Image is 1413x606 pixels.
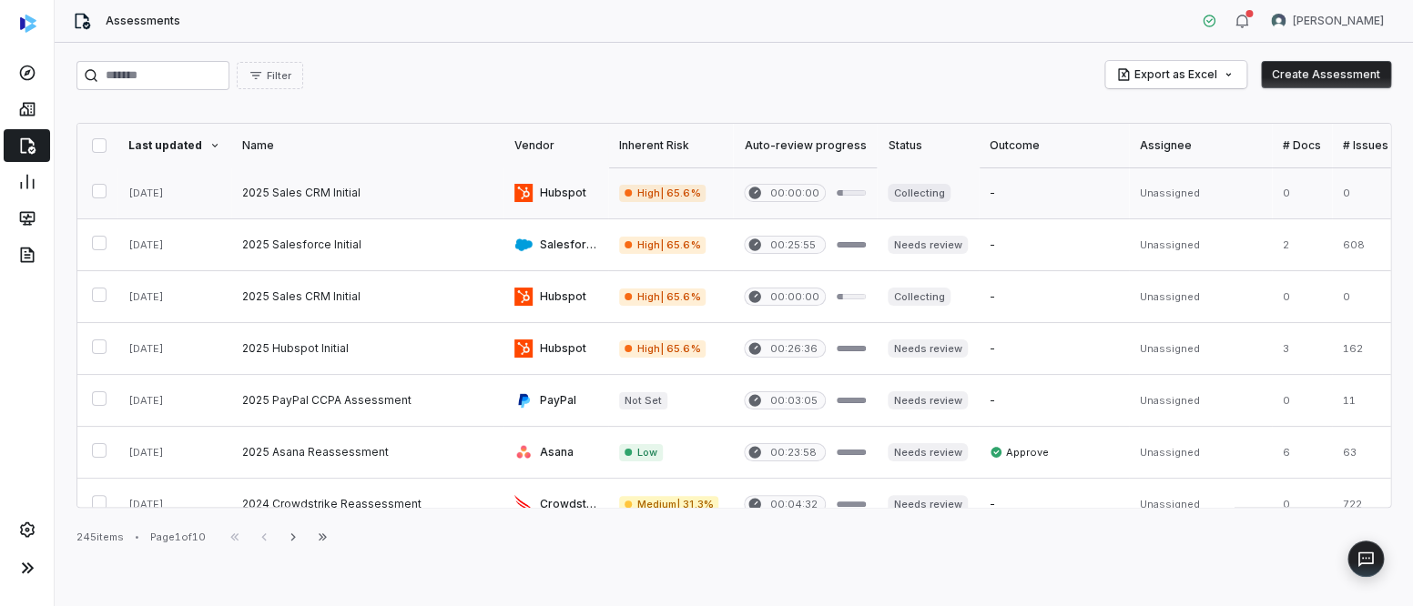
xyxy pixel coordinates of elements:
img: svg%3e [20,15,36,33]
div: # Docs [1283,138,1321,153]
div: Outcome [990,138,1118,153]
div: 245 items [76,530,124,544]
div: Page 1 of 10 [150,530,206,544]
td: - [979,167,1129,219]
span: Filter [267,69,291,83]
div: Vendor [514,138,597,153]
button: Export as Excel [1105,61,1246,88]
div: # Issues [1343,138,1388,153]
td: - [979,219,1129,271]
div: Inherent Risk [619,138,722,153]
div: Name [242,138,493,153]
div: Last updated [128,138,220,153]
button: Filter [237,62,303,89]
td: - [979,479,1129,530]
span: [PERSON_NAME] [1293,14,1384,28]
button: Tom Jodoin avatar[PERSON_NAME] [1260,7,1395,35]
span: Assessments [106,14,180,28]
div: Auto-review progress [744,138,866,153]
div: Status [888,138,967,153]
div: Assignee [1140,138,1261,153]
td: - [979,375,1129,427]
button: Create Assessment [1261,61,1391,88]
img: Tom Jodoin avatar [1271,14,1286,28]
td: - [979,271,1129,323]
td: - [979,323,1129,375]
div: • [135,530,139,543]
